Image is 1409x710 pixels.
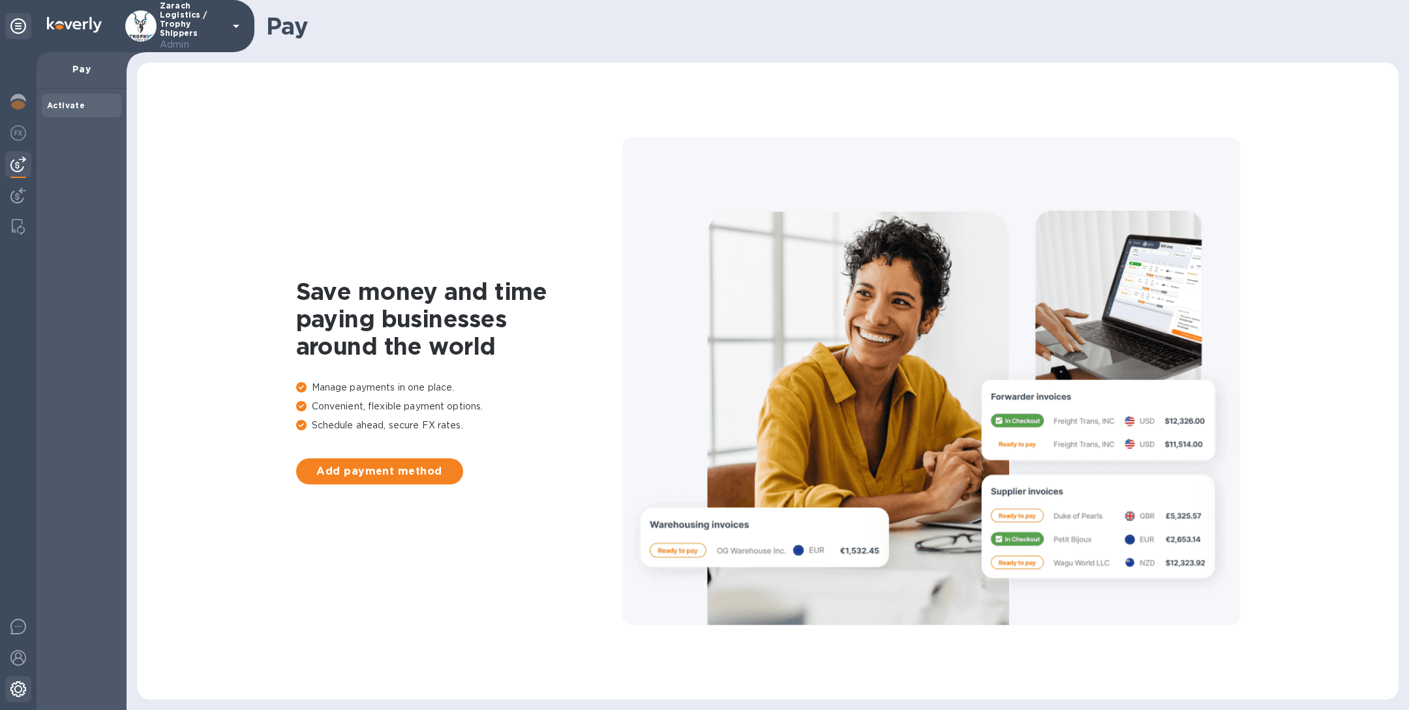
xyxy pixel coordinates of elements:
[296,400,622,413] p: Convenient, flexible payment options.
[296,381,622,394] p: Manage payments in one place.
[160,1,225,52] p: Zarach Logistics / Trophy Shippers
[10,125,26,141] img: Foreign exchange
[307,464,453,479] span: Add payment method
[5,13,31,39] div: Unpin categories
[266,12,1388,40] h1: Pay
[47,17,102,33] img: Logo
[296,419,622,432] p: Schedule ahead, secure FX rates.
[296,458,463,484] button: Add payment method
[160,38,225,52] p: Admin
[47,100,85,110] b: Activate
[47,63,116,76] p: Pay
[296,278,622,360] h1: Save money and time paying businesses around the world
